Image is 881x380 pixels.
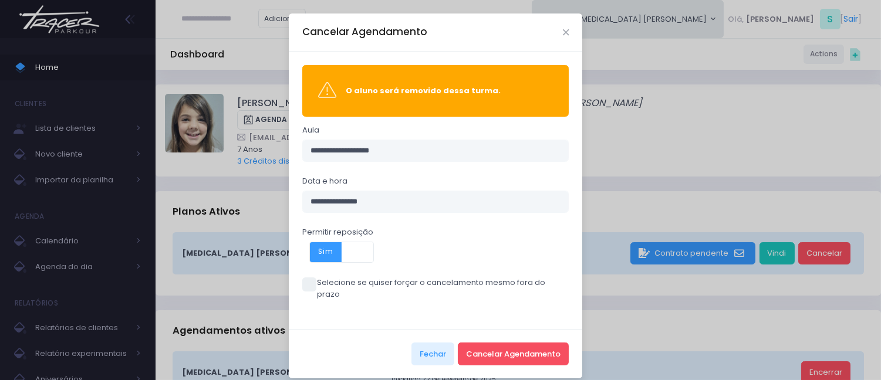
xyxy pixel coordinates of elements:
[302,25,427,39] h5: Cancelar Agendamento
[302,175,347,187] label: Data e hora
[373,242,405,262] span: Não
[302,277,569,300] label: Selecione se quiser forçar o cancelamento mesmo fora do prazo
[563,29,569,35] button: Close
[411,342,454,365] button: Fechar
[346,85,553,97] div: O aluno será removido dessa turma.
[302,226,373,238] label: Permitir reposição
[458,342,569,365] button: Cancelar Agendamento
[310,242,342,262] span: Sim
[302,124,319,136] label: Aula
